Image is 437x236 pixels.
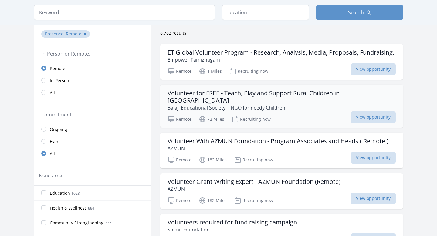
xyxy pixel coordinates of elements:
[348,9,364,16] span: Search
[234,197,273,204] p: Recruiting now
[160,44,403,80] a: ET Global Volunteer Program - Research, Analysis, Media, Proposals, Fundraising. Empower Tamizhag...
[316,5,403,20] button: Search
[351,111,396,123] span: View opportunity
[50,190,70,196] span: Education
[168,156,191,164] p: Remote
[41,50,143,57] legend: In-Person or Remote:
[34,5,215,20] input: Keyword
[66,31,81,37] span: Remote
[229,68,268,75] p: Recruiting now
[234,156,273,164] p: Recruiting now
[168,116,191,123] p: Remote
[71,191,80,196] span: 1023
[34,147,151,160] a: All
[50,90,55,96] span: All
[34,123,151,135] a: Ongoing
[105,221,111,226] span: 772
[160,133,403,168] a: Volunteer With AZMUN Foundation - Program Associates and Heads ( Remote ) AZMUN Remote 182 Miles ...
[168,56,394,63] p: Empower Tamizhagam
[34,135,151,147] a: Event
[83,31,87,37] button: ✕
[88,206,94,211] span: 884
[351,63,396,75] span: View opportunity
[41,220,46,225] input: Community Strengthening 772
[168,89,396,104] h3: Volunteer for FREE - Teach, Play and Support Rural Children in [GEOGRAPHIC_DATA]
[232,116,271,123] p: Recruiting now
[351,152,396,164] span: View opportunity
[222,5,309,20] input: Location
[41,190,46,195] input: Education 1023
[50,126,67,133] span: Ongoing
[34,62,151,74] a: Remote
[160,85,403,128] a: Volunteer for FREE - Teach, Play and Support Rural Children in [GEOGRAPHIC_DATA] Balaji Education...
[39,172,62,179] legend: Issue area
[168,197,191,204] p: Remote
[50,66,65,72] span: Remote
[199,68,222,75] p: 1 Miles
[168,145,388,152] p: AZMUN
[50,78,69,84] span: In-Person
[351,193,396,204] span: View opportunity
[50,151,55,157] span: All
[50,139,61,145] span: Event
[199,156,227,164] p: 182 Miles
[168,185,340,193] p: AZMUN
[45,31,66,37] span: Presence :
[34,86,151,99] a: All
[168,137,388,145] h3: Volunteer With AZMUN Foundation - Program Associates and Heads ( Remote )
[41,205,46,210] input: Health & Wellness 884
[34,74,151,86] a: In-Person
[50,220,103,226] span: Community Strengthening
[199,116,224,123] p: 72 Miles
[168,104,396,111] p: Balaji Educational Society | NGO for needy Children
[168,68,191,75] p: Remote
[168,226,297,233] p: Shimit Foundation
[168,49,394,56] h3: ET Global Volunteer Program - Research, Analysis, Media, Proposals, Fundraising.
[50,205,87,211] span: Health & Wellness
[160,173,403,209] a: Volunteer Grant Writing Expert - AZMUN Foundation (Remote) AZMUN Remote 182 Miles Recruiting now ...
[199,197,227,204] p: 182 Miles
[168,178,340,185] h3: Volunteer Grant Writing Expert - AZMUN Foundation (Remote)
[41,111,143,118] legend: Commitment:
[160,30,186,36] span: 8,782 results
[168,219,297,226] h3: Volunteers required for fund raising campaign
